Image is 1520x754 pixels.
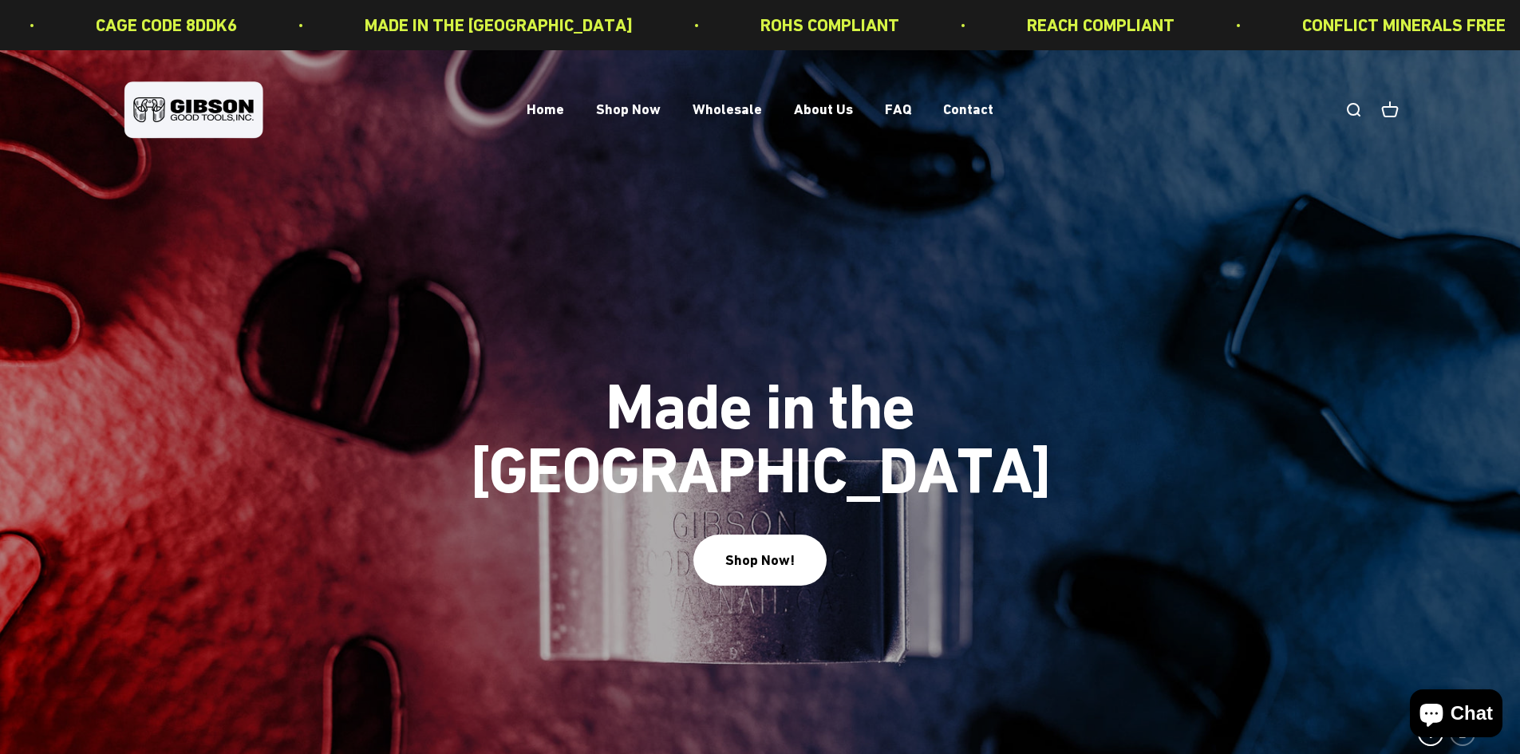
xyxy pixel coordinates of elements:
[1022,11,1170,39] p: REACH COMPLIANT
[794,101,853,118] a: About Us
[91,11,232,39] p: CAGE CODE 8DDK6
[449,433,1072,507] split-lines: Made in the [GEOGRAPHIC_DATA]
[725,549,795,572] div: Shop Now!
[885,101,911,118] a: FAQ
[596,101,661,118] a: Shop Now
[756,11,894,39] p: ROHS COMPLIANT
[1297,11,1501,39] p: CONFLICT MINERALS FREE
[693,535,827,585] button: Shop Now!
[1405,689,1507,741] inbox-online-store-chat: Shopify online store chat
[693,101,762,118] a: Wholesale
[943,101,993,118] a: Contact
[527,101,564,118] a: Home
[360,11,628,39] p: MADE IN THE [GEOGRAPHIC_DATA]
